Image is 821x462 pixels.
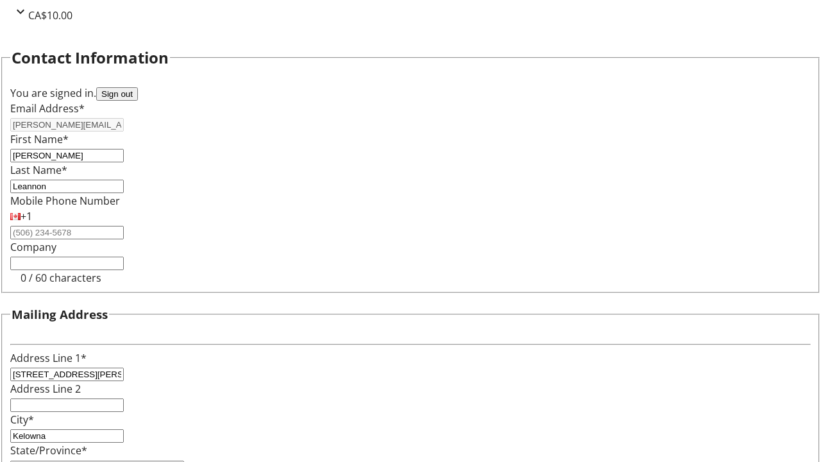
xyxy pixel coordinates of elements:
label: Last Name* [10,163,67,177]
div: You are signed in. [10,85,811,101]
label: First Name* [10,132,69,146]
tr-character-limit: 0 / 60 characters [21,271,101,285]
label: City* [10,413,34,427]
h3: Mailing Address [12,305,108,323]
input: Address [10,368,124,381]
input: City [10,429,124,443]
label: Address Line 2 [10,382,81,396]
span: CA$10.00 [28,8,72,22]
label: Address Line 1* [10,351,87,365]
label: Email Address* [10,101,85,116]
input: (506) 234-5678 [10,226,124,239]
button: Sign out [96,87,138,101]
label: State/Province* [10,443,87,458]
label: Company [10,240,56,254]
h2: Contact Information [12,46,169,69]
label: Mobile Phone Number [10,194,120,208]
